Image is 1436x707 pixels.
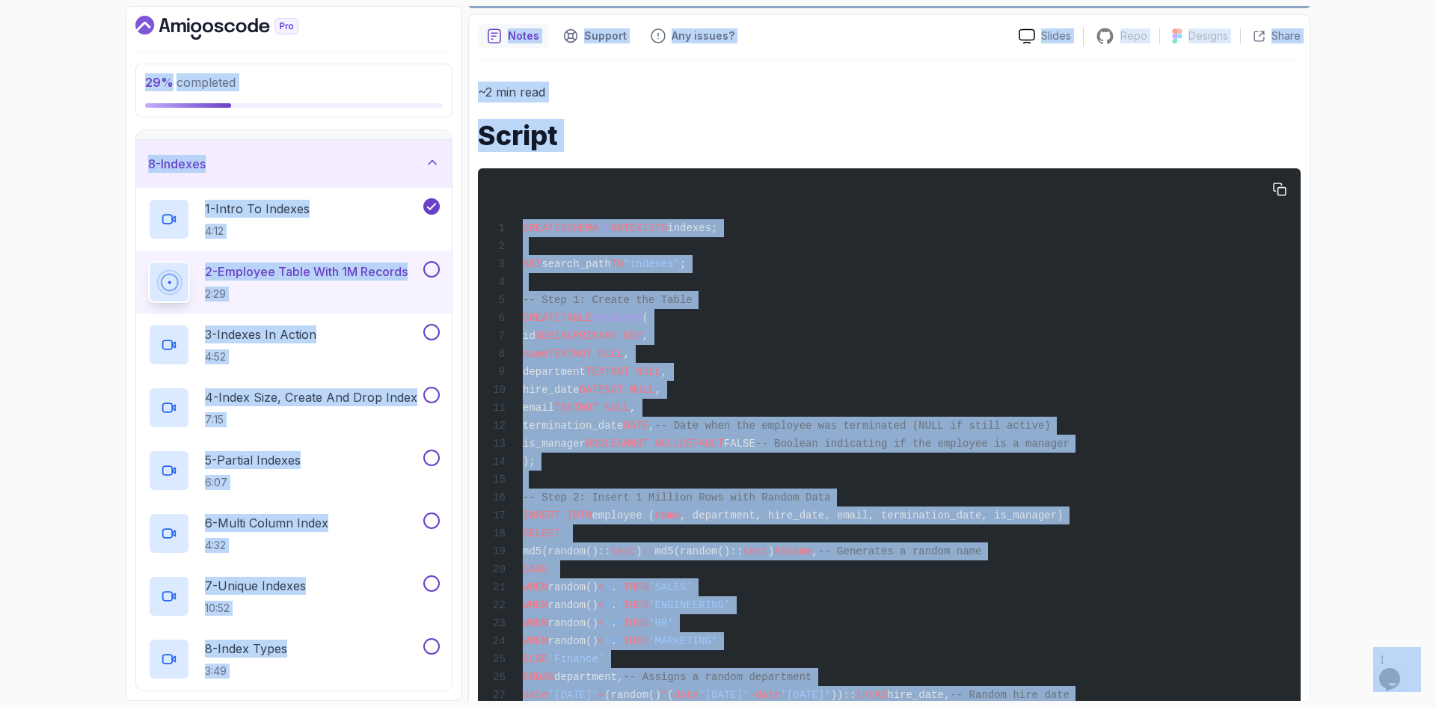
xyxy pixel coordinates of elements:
span: 'HR' [648,617,674,629]
button: 8-Indexes [136,140,452,188]
span: name [787,545,812,557]
span: - [749,689,755,701]
span: termination_date [523,420,623,432]
span: , [648,420,654,432]
span: . [611,635,617,647]
span: WHEN [523,581,548,593]
p: 8 - Index Types [205,640,287,658]
span: indexes; [667,222,717,234]
span: 2 [617,581,623,593]
span: TEXT [554,402,580,414]
span: THEN [623,599,648,611]
p: 6 - Multi Column Index [205,514,328,532]
p: 6:07 [205,475,301,490]
span: AS [875,689,888,701]
span: md5(random():: [654,545,743,557]
span: IF [598,222,611,234]
span: md5(random():: [523,545,611,557]
span: ( [667,689,673,701]
span: -- Boolean indicating if the employee is a manager [755,438,1070,450]
span: + [598,689,604,701]
span: SET [523,258,541,270]
span: AS [774,545,787,557]
span: random() [548,599,598,611]
span: THEN [623,617,648,629]
span: 6 [617,617,623,629]
span: , [654,384,660,396]
span: EXISTS [630,222,667,234]
span: NOT NULL [573,348,623,360]
span: '[DATE]' [781,689,831,701]
h1: Script [478,120,1301,150]
span: '[DATE]' [548,689,598,701]
span: < [598,599,604,611]
button: 7-Unique Indexes10:52 [148,575,440,617]
p: 7 - Unique Indexes [205,577,306,595]
span: -- Date when the employee was terminated (NULL if still active) [654,420,1050,432]
p: 10:52 [205,601,306,616]
button: notes button [478,24,548,48]
span: hire_date, [887,689,950,701]
span: NOT [611,222,630,234]
span: DATE [623,420,648,432]
p: 4:12 [205,224,310,239]
span: -- Generates a random name [818,545,981,557]
span: date [674,689,699,701]
p: Repo [1120,28,1147,43]
a: Dashboard [135,16,333,40]
span: WHEN [523,617,548,629]
span: TABLE [560,312,592,324]
p: 2 - Employee Table With 1M Records [205,263,408,281]
span: < [598,635,604,647]
span: , [812,545,818,557]
span: . [611,617,617,629]
p: 2:29 [205,287,408,302]
span: ( [642,312,648,324]
span: 'MARKETING' [648,635,717,647]
span: 8 [617,635,623,647]
span: SERIAL [536,330,573,342]
span: . [611,599,617,611]
span: completed [145,75,236,90]
span: CREATE [523,222,560,234]
span: BOOLEAN [586,438,630,450]
span: int [856,689,874,701]
span: 4 [617,599,623,611]
span: random() [548,635,598,647]
span: email [523,402,554,414]
span: FALSE [724,438,755,450]
span: 'ENGINEERING' [648,599,730,611]
span: ELSE [523,653,548,665]
p: Any issues? [672,28,734,43]
span: date [755,689,781,701]
span: DEFAULT [680,438,724,450]
span: ); [523,456,536,468]
span: TEXT [586,366,611,378]
span: INSERT INTO [523,509,592,521]
span: -- Step 2: Insert 1 Million Rows with Random Data [523,492,831,504]
span: SELECT [523,527,560,539]
span: TO [611,258,624,270]
span: < [598,617,604,629]
button: 5-Partial Indexes6:07 [148,450,440,492]
span: 29 % [145,75,174,90]
p: 4:52 [205,349,316,364]
button: 3-Indexes In Action4:52 [148,324,440,366]
span: AS [541,671,554,683]
span: random() [548,581,598,593]
span: SCHEMA [560,222,598,234]
span: PRIMARY KEY [573,330,642,342]
span: CASE [523,563,548,575]
span: WHEN [523,635,548,647]
span: 0 [604,581,610,593]
span: , department, hire_date, email, termination_date, is_manager) [680,509,1063,521]
span: , [623,348,629,360]
span: name [654,509,680,521]
span: . [611,581,617,593]
span: 0 [604,635,610,647]
span: NOT NULL [580,402,630,414]
p: 3 - Indexes In Action [205,325,316,343]
p: ~2 min read [478,82,1301,102]
span: text [743,545,768,557]
span: 0 [604,617,610,629]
